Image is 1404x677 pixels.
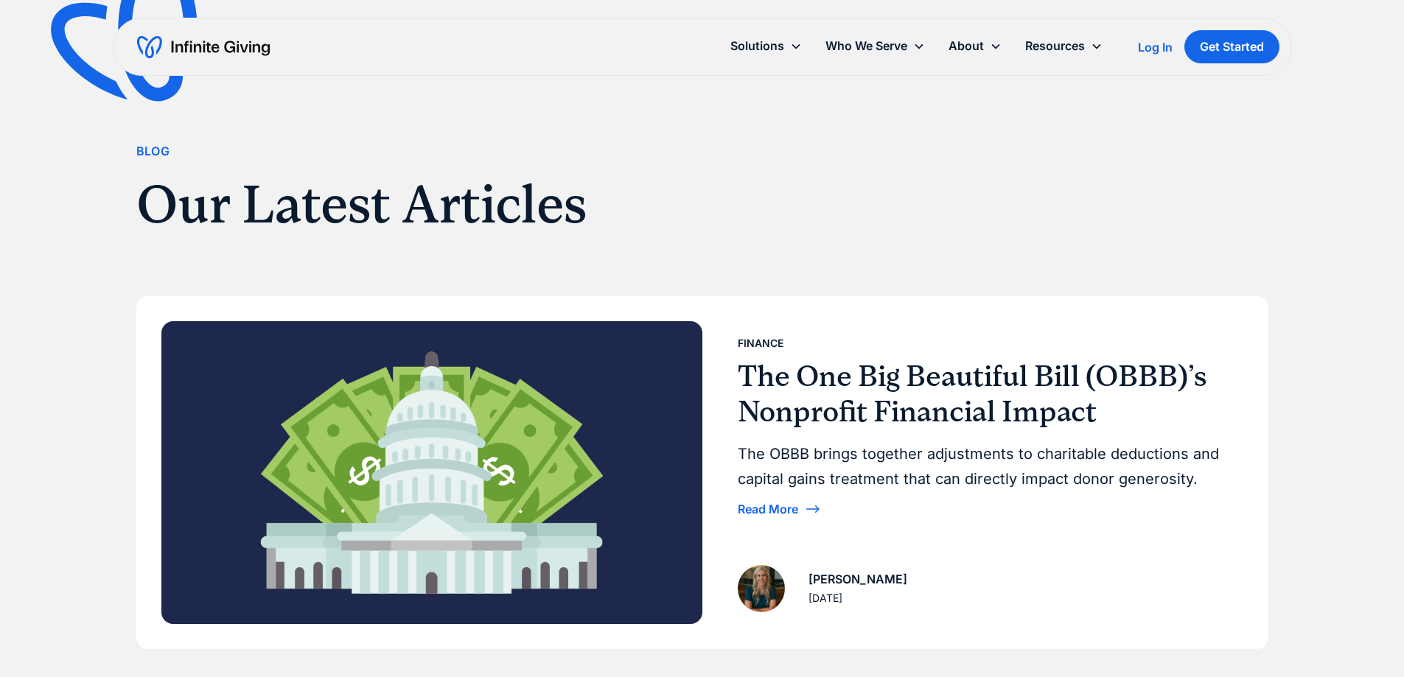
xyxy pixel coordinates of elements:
div: Read More [738,503,798,515]
h3: The One Big Beautiful Bill (OBBB)’s Nonprofit Financial Impact [738,359,1232,429]
a: Get Started [1184,30,1279,63]
div: Resources [1013,30,1114,62]
h1: Our Latest Articles [136,173,891,236]
div: Solutions [730,36,784,56]
div: [PERSON_NAME] [808,569,907,589]
div: [DATE] [808,589,842,607]
div: The OBBB brings together adjustments to charitable deductions and capital gains treatment that ca... [738,441,1232,491]
div: Solutions [719,30,814,62]
a: home [137,35,270,59]
div: Blog [136,141,170,161]
a: FinanceThe One Big Beautiful Bill (OBBB)’s Nonprofit Financial ImpactThe OBBB brings together adj... [138,298,1267,648]
div: Who We Serve [825,36,907,56]
div: Finance [738,334,783,352]
div: Resources [1025,36,1085,56]
div: Log In [1138,41,1173,53]
a: Log In [1138,38,1173,56]
div: Who We Serve [814,30,937,62]
div: About [949,36,984,56]
div: About [937,30,1013,62]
